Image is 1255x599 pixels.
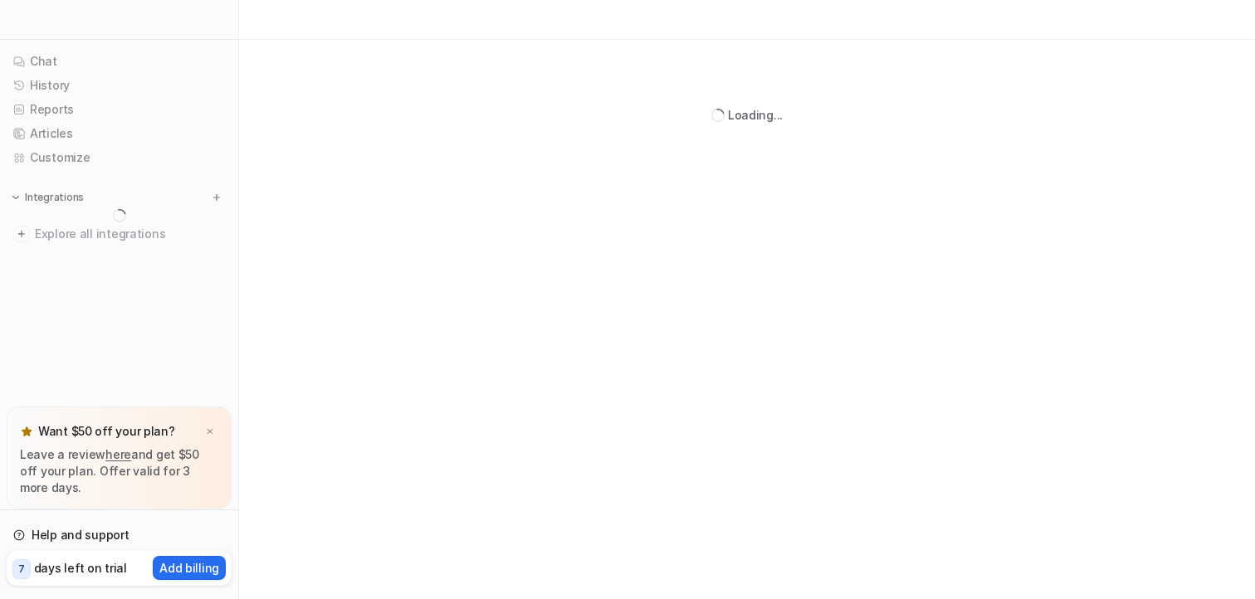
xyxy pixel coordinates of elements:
p: Add billing [159,559,219,577]
p: 7 [18,562,25,577]
img: expand menu [10,192,22,203]
a: Help and support [7,524,232,547]
p: days left on trial [34,559,127,577]
a: History [7,74,232,97]
a: Chat [7,50,232,73]
a: Articles [7,122,232,145]
p: Integrations [25,191,84,204]
a: Customize [7,146,232,169]
img: menu_add.svg [211,192,222,203]
button: Add billing [153,556,226,580]
button: Integrations [7,189,89,206]
p: Leave a review and get $50 off your plan. Offer valid for 3 more days. [20,446,218,496]
img: star [20,425,33,438]
span: Explore all integrations [35,221,225,247]
div: Loading... [728,106,783,124]
p: Want $50 off your plan? [38,423,175,440]
a: Explore all integrations [7,222,232,246]
img: x [205,426,215,437]
img: explore all integrations [13,226,30,242]
a: Reports [7,98,232,121]
a: here [105,447,131,461]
